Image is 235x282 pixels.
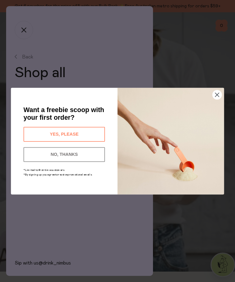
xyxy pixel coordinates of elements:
[24,173,92,176] span: *By signing up you agree to receive promotional emails
[24,147,105,162] button: NO, THANKS
[117,88,224,194] img: c0d45117-8e62-4a02-9742-374a5db49d45.jpeg
[24,127,105,141] button: YES, PLEASE
[212,90,222,100] button: Close dialog
[24,169,65,171] span: *Limited to first-time customers
[24,106,104,121] span: Want a freebie scoop with your first order?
